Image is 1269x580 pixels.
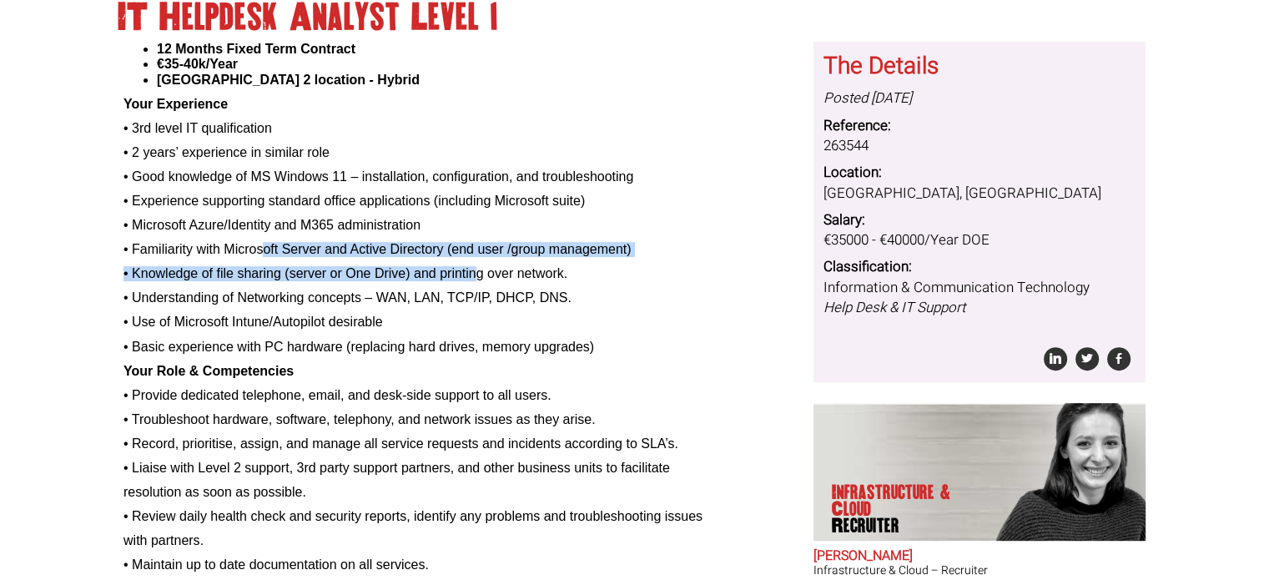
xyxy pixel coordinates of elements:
[813,564,1146,577] h3: Infrastructure & Cloud – Recruiter
[123,388,801,403] p: • Provide dedicated telephone, email, and desk-side support to all users.
[123,340,801,355] p: • Basic experience with PC hardware (replacing hard drives, memory upgrades)
[823,257,1136,277] dt: Classification:
[123,485,801,500] p: resolution as soon as possible.
[823,136,1136,156] dd: 263544
[823,230,1136,250] dd: €35000 - €40000/Year DOE
[823,184,1136,204] dd: [GEOGRAPHIC_DATA], [GEOGRAPHIC_DATA]
[157,57,238,71] strong: €35-40k/Year
[823,278,1136,319] dd: Information & Communication Technology
[123,169,801,184] p: • Good knowledge of MS Windows 11 – installation, configuration, and troubleshooting
[123,436,801,451] p: • Record, prioritise, assign, and manage all service requests and incidents according to SLA’s.
[123,315,801,330] p: • Use of Microsoft Intune/Autopilot desirable
[823,116,1136,136] dt: Reference:
[123,97,228,111] strong: Your Experience
[123,461,801,476] p: • Liaise with Level 2 support, 3rd party support partners, and other business units to facilitate
[157,42,355,56] strong: 12 Months Fixed Term Contract
[823,297,965,318] i: Help Desk & IT Support
[985,403,1146,541] img: Sara O'Toole does Infrastructure & Cloud Recruiter
[123,509,801,524] p: • Review daily health check and security reports, identify any problems and troubleshooting issues
[823,163,1136,183] dt: Location:
[123,557,801,572] p: • Maintain up to date documentation on all services.
[123,145,801,160] p: • 2 years’ experience in similar role
[832,484,960,534] p: Infrastructure & Cloud
[123,121,801,136] p: • 3rd level IT qualification
[123,266,801,281] p: • Knowledge of file sharing (server or One Drive) and printing over network.
[823,88,912,108] i: Posted [DATE]
[123,218,801,233] p: • Microsoft Azure/Identity and M365 administration
[123,412,801,427] p: • Troubleshoot hardware, software, telephony, and network issues as they arise.
[157,73,420,87] strong: [GEOGRAPHIC_DATA] 2 location - Hybrid
[832,517,960,534] span: Recruiter
[123,242,801,257] p: • Familiarity with Microsoft Server and Active Directory (end user /group management)
[823,54,1136,80] h3: The Details
[123,290,801,305] p: • Understanding of Networking concepts – WAN, LAN, TCP/IP, DHCP, DNS.
[813,549,1146,564] h2: [PERSON_NAME]
[118,3,1152,33] h1: IT Helpdesk Analyst Level 1
[123,533,801,548] p: with partners.
[123,194,801,209] p: • Experience supporting standard office applications (including Microsoft suite)
[123,364,294,378] strong: Your Role & Competencies
[823,210,1136,230] dt: Salary:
